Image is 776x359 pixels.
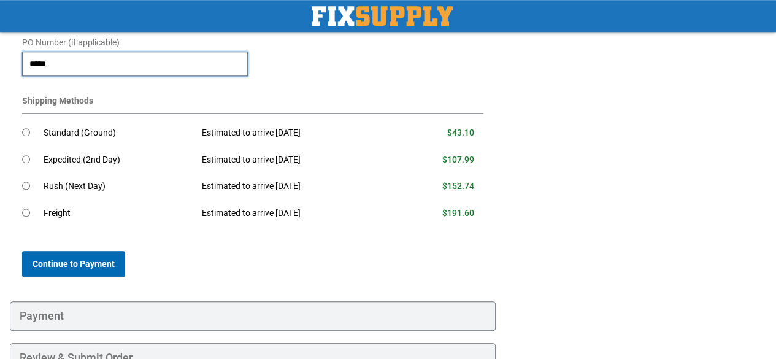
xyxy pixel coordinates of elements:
span: Continue to Payment [33,259,115,269]
td: Freight [44,200,193,227]
span: $191.60 [442,208,474,218]
td: Expedited (2nd Day) [44,147,193,174]
span: $43.10 [447,128,474,137]
a: store logo [312,6,453,26]
button: Continue to Payment [22,251,125,277]
td: Estimated to arrive [DATE] [193,120,396,147]
td: Standard (Ground) [44,120,193,147]
td: Estimated to arrive [DATE] [193,200,396,227]
span: PO Number (if applicable) [22,37,120,47]
img: Fix Industrial Supply [312,6,453,26]
span: $107.99 [442,155,474,164]
span: $152.74 [442,181,474,191]
td: Rush (Next Day) [44,173,193,200]
div: Shipping Methods [22,95,483,114]
div: Payment [10,301,496,331]
td: Estimated to arrive [DATE] [193,173,396,200]
td: Estimated to arrive [DATE] [193,147,396,174]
